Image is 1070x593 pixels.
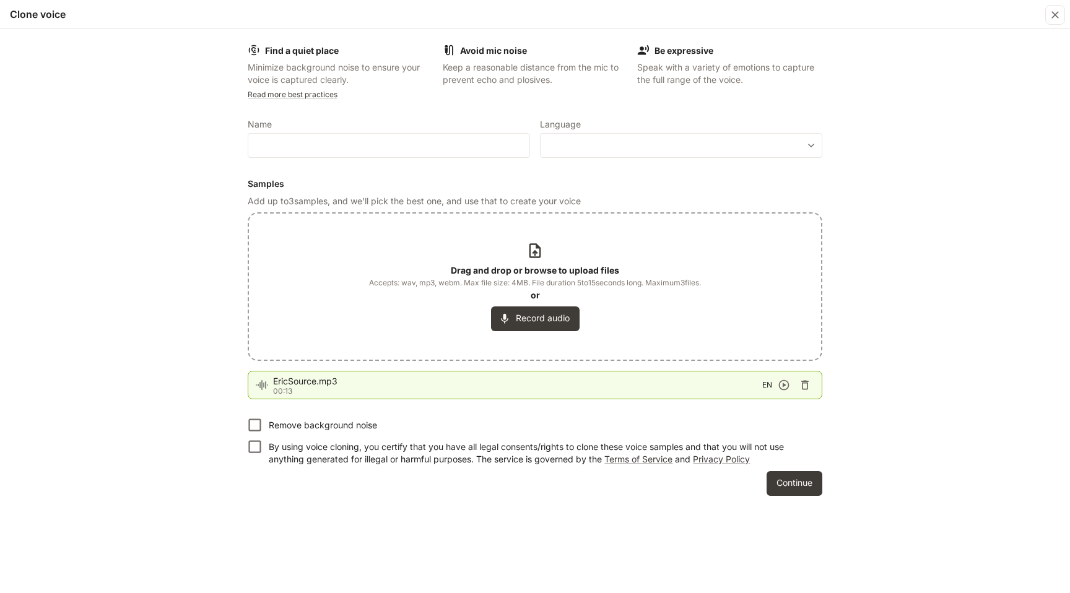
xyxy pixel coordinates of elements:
[762,379,772,391] span: EN
[637,61,822,86] p: Speak with a variety of emotions to capture the full range of the voice.
[531,290,540,300] b: or
[273,387,762,395] p: 00:13
[248,61,433,86] p: Minimize background noise to ensure your voice is captured clearly.
[265,45,339,56] b: Find a quiet place
[540,120,581,129] p: Language
[655,45,713,56] b: Be expressive
[604,454,672,464] a: Terms of Service
[269,419,377,431] p: Remove background noise
[10,7,66,21] h5: Clone voice
[248,178,822,190] h6: Samples
[443,61,628,86] p: Keep a reasonable distance from the mic to prevent echo and plosives.
[451,265,619,275] b: Drag and drop or browse to upload files
[693,454,750,464] a: Privacy Policy
[491,306,580,331] button: Record audio
[767,471,822,496] button: Continue
[273,375,762,387] span: EricSource.mp3
[369,277,701,289] span: Accepts: wav, mp3, webm. Max file size: 4MB. File duration 5 to 15 seconds long. Maximum 3 files.
[248,195,822,207] p: Add up to 3 samples, and we'll pick the best one, and use that to create your voice
[248,90,337,99] a: Read more best practices
[460,45,527,56] b: Avoid mic noise
[541,139,822,152] div: ​
[269,441,812,465] p: By using voice cloning, you certify that you have all legal consents/rights to clone these voice ...
[248,120,272,129] p: Name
